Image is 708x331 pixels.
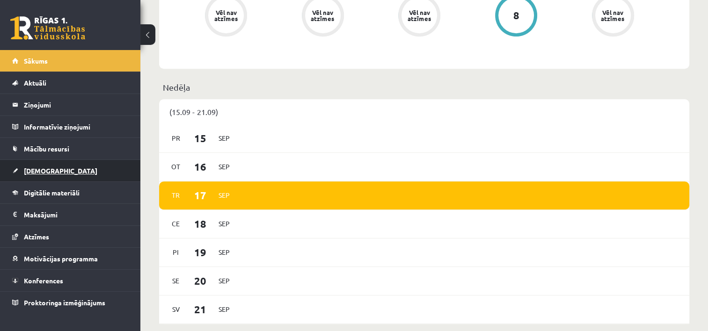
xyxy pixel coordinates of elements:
a: Aktuāli [12,72,129,94]
div: (15.09 - 21.09) [159,99,689,124]
a: Digitālie materiāli [12,182,129,203]
span: Sep [214,273,234,288]
span: 15 [186,130,215,146]
a: Mācību resursi [12,138,129,159]
a: Informatīvie ziņojumi [12,116,129,137]
div: 8 [513,10,519,21]
span: 20 [186,273,215,288]
span: Pr [166,131,186,145]
a: Proktoringa izmēģinājums [12,292,129,313]
span: Sep [214,216,234,231]
span: Se [166,273,186,288]
span: Sv [166,302,186,317]
div: Vēl nav atzīmes [213,9,239,22]
span: Atzīmes [24,232,49,241]
span: [DEMOGRAPHIC_DATA] [24,166,97,175]
span: Pi [166,245,186,259]
span: Tr [166,188,186,202]
span: Aktuāli [24,79,46,87]
span: Ce [166,216,186,231]
a: Ziņojumi [12,94,129,115]
span: 21 [186,302,215,317]
a: Atzīmes [12,226,129,247]
span: Sep [214,188,234,202]
span: 18 [186,216,215,231]
span: Sep [214,159,234,174]
a: Konferences [12,270,129,291]
span: Proktoringa izmēģinājums [24,298,105,307]
legend: Maksājumi [24,204,129,225]
span: Digitālie materiāli [24,188,80,197]
div: Vēl nav atzīmes [310,9,336,22]
span: 16 [186,159,215,174]
a: Rīgas 1. Tālmācības vidusskola [10,16,85,40]
a: Motivācijas programma [12,248,129,269]
span: Ot [166,159,186,174]
span: Sep [214,302,234,317]
div: Vēl nav atzīmes [600,9,626,22]
span: Konferences [24,276,63,285]
div: Vēl nav atzīmes [406,9,432,22]
span: Sep [214,131,234,145]
legend: Ziņojumi [24,94,129,115]
a: [DEMOGRAPHIC_DATA] [12,160,129,181]
a: Maksājumi [12,204,129,225]
span: Mācību resursi [24,144,69,153]
p: Nedēļa [163,81,686,94]
span: 19 [186,245,215,260]
legend: Informatīvie ziņojumi [24,116,129,137]
span: Sep [214,245,234,259]
a: Sākums [12,50,129,72]
span: 17 [186,187,215,203]
span: Motivācijas programma [24,254,98,263]
span: Sākums [24,57,48,65]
